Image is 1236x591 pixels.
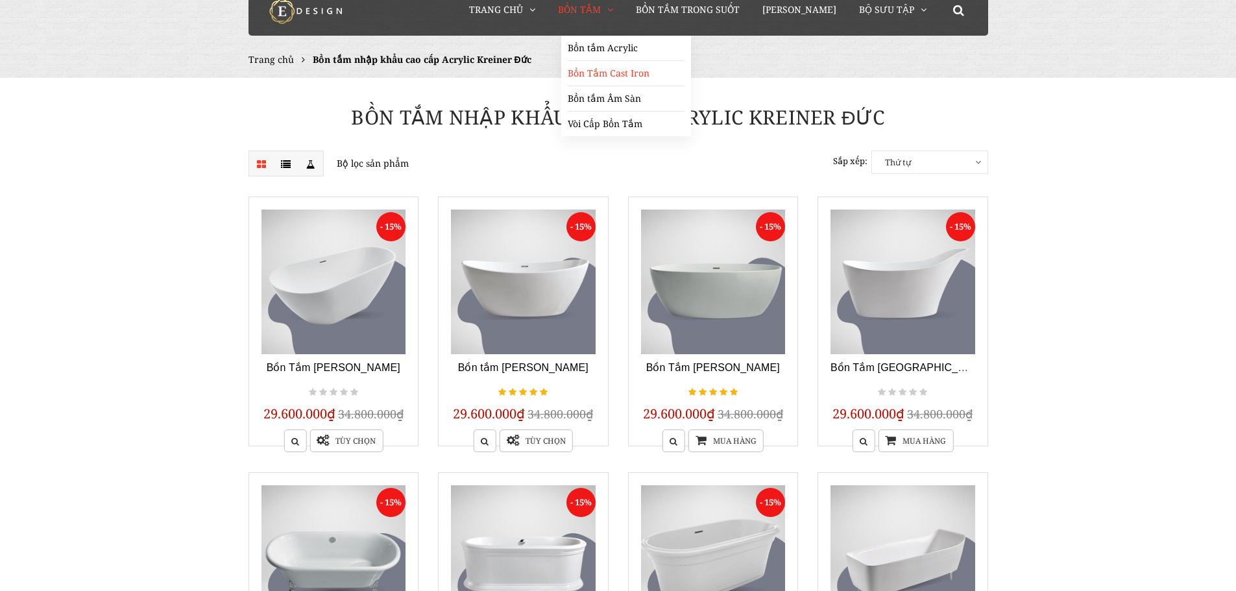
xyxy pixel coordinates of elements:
span: Bộ Sưu Tập [859,3,914,16]
span: - 15% [566,212,596,241]
i: gorgeous [699,387,707,398]
i: Not rated yet! [909,387,917,398]
i: gorgeous [509,387,516,398]
a: Bồn Tắm Cast Iron [568,61,685,86]
i: Not rated yet! [330,387,337,398]
i: gorgeous [540,387,548,398]
i: Not rated yet! [888,387,896,398]
i: gorgeous [688,387,696,398]
i: Not rated yet! [319,387,327,398]
i: gorgeous [730,387,738,398]
span: Bồn Tắm Trong Suốt [636,3,740,16]
a: Bồn tắm Acrylic [568,36,685,61]
i: Not rated yet! [309,387,317,398]
span: - 15% [376,212,406,241]
a: Mua hàng [688,429,764,452]
i: Not rated yet! [878,387,886,398]
i: gorgeous [498,387,506,398]
a: Bồn tắm [PERSON_NAME] [458,362,588,373]
span: 29.600.000₫ [453,405,525,422]
span: Thứ tự [872,151,988,173]
div: Not rated yet! [876,385,929,400]
span: - 15% [756,212,785,241]
h1: Bồn tắm nhập khẩu cao cấp Acrylic Kreiner Đức [239,104,998,131]
i: Not rated yet! [340,387,348,398]
a: Tùy chọn [500,429,573,452]
div: gorgeous [496,385,550,400]
span: 34.800.000₫ [718,406,783,422]
i: Not rated yet! [899,387,906,398]
a: Bồn Tắm [PERSON_NAME] [267,362,400,373]
a: Vòi Cấp Bồn Tắm [568,112,685,136]
span: Bồn Tắm [558,3,601,16]
p: Bộ lọc sản phẩm [248,151,609,176]
i: Not rated yet! [350,387,358,398]
i: gorgeous [529,387,537,398]
span: - 15% [566,488,596,517]
a: Mua hàng [878,429,953,452]
span: - 15% [756,488,785,517]
label: Sắp xếp: [833,151,867,172]
span: Trang chủ [469,3,523,16]
span: Bồn tắm nhập khẩu cao cấp Acrylic Kreiner Đức [313,53,531,66]
span: 29.600.000₫ [643,405,715,422]
span: [PERSON_NAME] [762,3,836,16]
span: - 15% [946,212,975,241]
i: gorgeous [720,387,727,398]
a: Bồn Tắm [PERSON_NAME] [646,362,780,373]
i: Not rated yet! [919,387,927,398]
a: Bồn tắm Âm Sàn [568,86,685,112]
a: Bồn Tắm [GEOGRAPHIC_DATA] [830,362,988,373]
span: 29.600.000₫ [263,405,335,422]
div: Not rated yet! [307,385,360,400]
i: gorgeous [709,387,717,398]
span: 34.800.000₫ [907,406,973,422]
a: Trang chủ [248,53,294,66]
i: gorgeous [519,387,527,398]
span: - 15% [376,488,406,517]
span: 29.600.000₫ [832,405,904,422]
span: 34.800.000₫ [527,406,593,422]
a: Tùy chọn [309,429,383,452]
div: gorgeous [686,385,740,400]
span: 34.800.000₫ [338,406,404,422]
